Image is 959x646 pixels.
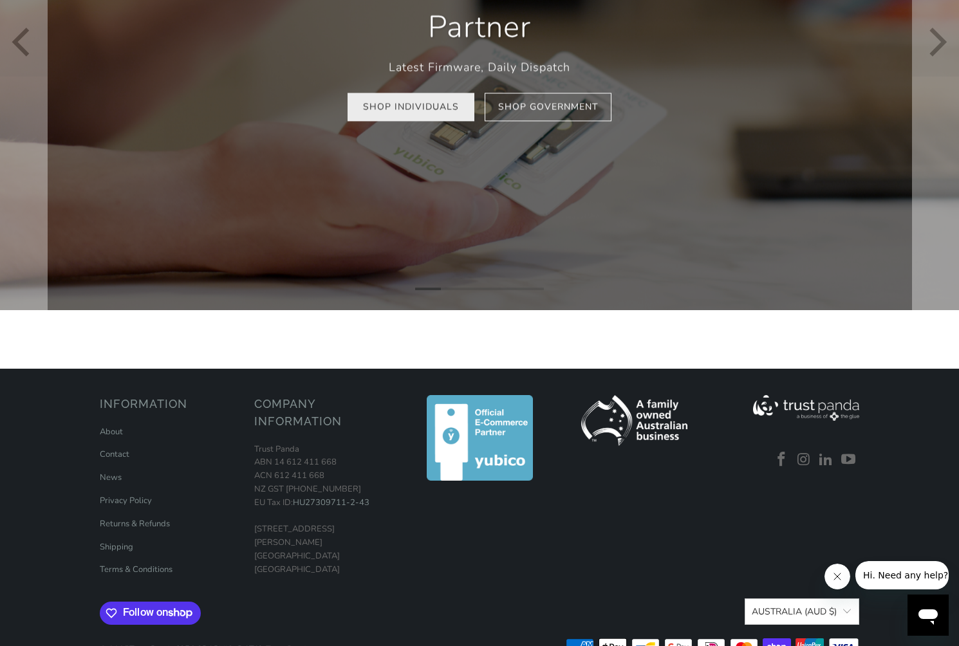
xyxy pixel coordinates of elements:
[467,288,492,290] li: Page dot 3
[100,426,123,438] a: About
[745,598,859,625] button: Australia (AUD $)
[100,495,152,506] a: Privacy Policy
[817,452,836,468] a: Trust Panda Australia on LinkedIn
[518,288,544,290] li: Page dot 5
[293,497,369,508] a: HU27309711-2-43
[441,288,467,290] li: Page dot 2
[839,452,858,468] a: Trust Panda Australia on YouTube
[485,93,611,122] a: Shop Government
[794,452,814,468] a: Trust Panda Australia on Instagram
[855,561,949,589] iframe: Message from company
[100,541,133,553] a: Shipping
[348,93,474,122] a: Shop Individuals
[100,472,122,483] a: News
[267,58,692,77] p: Latest Firmware, Daily Dispatch
[100,518,170,530] a: Returns & Refunds
[492,288,518,290] li: Page dot 4
[100,448,129,460] a: Contact
[824,564,850,589] iframe: Close message
[254,443,396,577] p: Trust Panda ABN 14 612 411 668 ACN 612 411 668 NZ GST [PHONE_NUMBER] EU Tax ID: [STREET_ADDRESS][...
[100,564,172,575] a: Terms & Conditions
[415,288,441,290] li: Page dot 1
[908,595,949,636] iframe: Button to launch messaging window
[6,336,953,364] iframe: Reviews Widget
[772,452,791,468] a: Trust Panda Australia on Facebook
